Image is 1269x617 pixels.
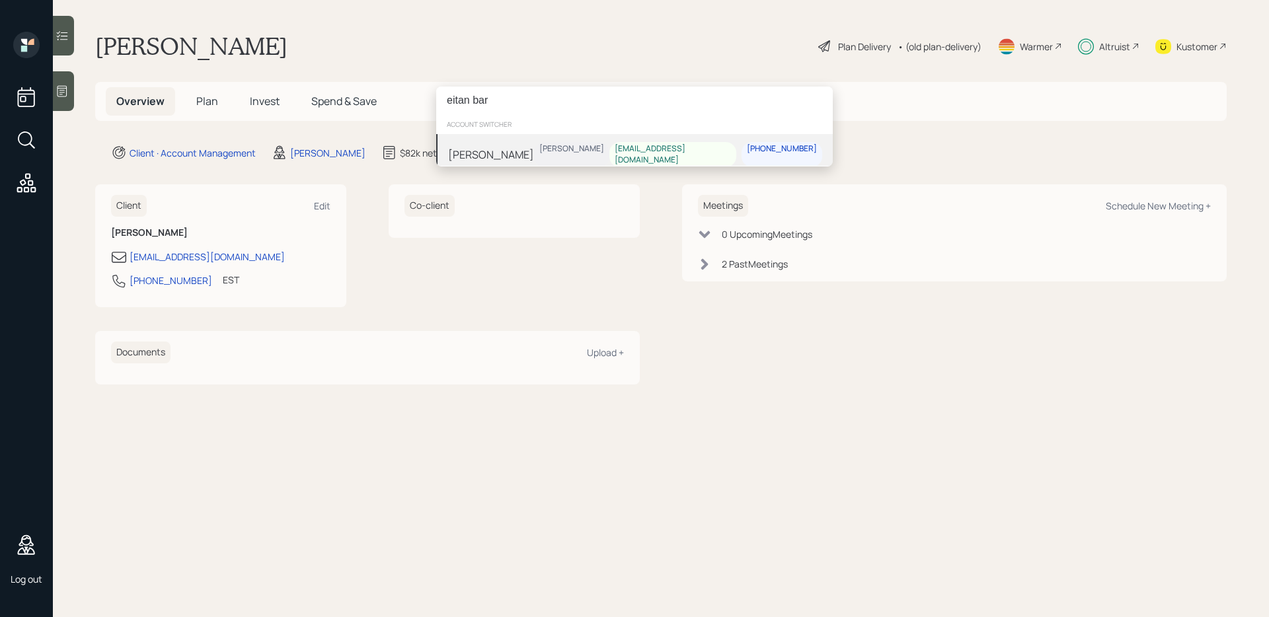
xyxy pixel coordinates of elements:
div: [PERSON_NAME] [448,147,534,163]
div: [EMAIL_ADDRESS][DOMAIN_NAME] [615,143,731,166]
div: account switcher [436,114,833,134]
div: [PHONE_NUMBER] [747,143,817,155]
div: [PERSON_NAME] [539,143,604,155]
input: Type a command or search… [436,87,833,114]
